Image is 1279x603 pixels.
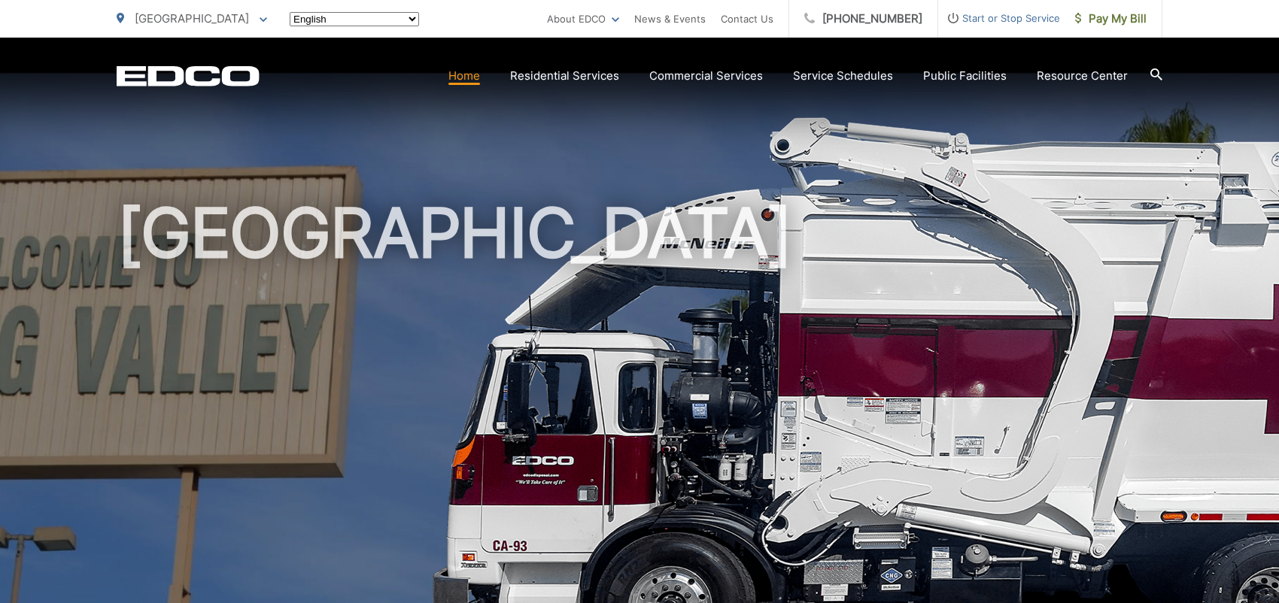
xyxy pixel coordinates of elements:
[923,67,1007,85] a: Public Facilities
[793,67,893,85] a: Service Schedules
[649,67,763,85] a: Commercial Services
[448,67,480,85] a: Home
[510,67,619,85] a: Residential Services
[634,10,706,28] a: News & Events
[1037,67,1128,85] a: Resource Center
[290,12,419,26] select: Select a language
[117,65,260,86] a: EDCD logo. Return to the homepage.
[547,10,619,28] a: About EDCO
[135,11,249,26] span: [GEOGRAPHIC_DATA]
[721,10,773,28] a: Contact Us
[1075,10,1147,28] span: Pay My Bill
